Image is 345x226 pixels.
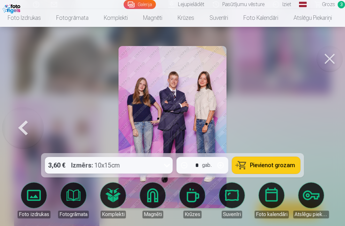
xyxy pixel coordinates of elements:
[202,161,212,169] div: gab.
[254,183,289,218] a: Foto kalendāri
[45,157,69,174] div: 3,60 €
[56,183,91,218] a: Fotogrāmata
[236,9,286,27] a: Foto kalendāri
[293,211,329,218] div: Atslēgu piekariņi
[71,161,93,170] strong: Izmērs :
[250,162,295,168] span: Pievienot grozam
[214,183,250,218] a: Suvenīri
[16,183,52,218] a: Foto izdrukas
[170,9,202,27] a: Krūzes
[183,211,202,218] div: Krūzes
[135,9,170,27] a: Magnēti
[232,157,300,174] button: Pievienot grozam
[255,211,289,218] div: Foto kalendāri
[3,3,22,13] img: /fa1
[286,9,340,27] a: Atslēgu piekariņi
[142,211,163,218] div: Magnēti
[58,211,89,218] div: Fotogrāmata
[101,211,126,218] div: Komplekti
[293,183,329,218] a: Atslēgu piekariņi
[18,211,50,218] div: Foto izdrukas
[338,1,345,8] span: 3
[135,183,171,218] a: Magnēti
[222,211,242,218] div: Suvenīri
[96,9,135,27] a: Komplekti
[71,157,120,174] div: 10x15cm
[202,9,236,27] a: Suvenīri
[95,183,131,218] a: Komplekti
[49,9,96,27] a: Fotogrāmata
[322,1,335,8] span: Grozs
[174,183,210,218] a: Krūzes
